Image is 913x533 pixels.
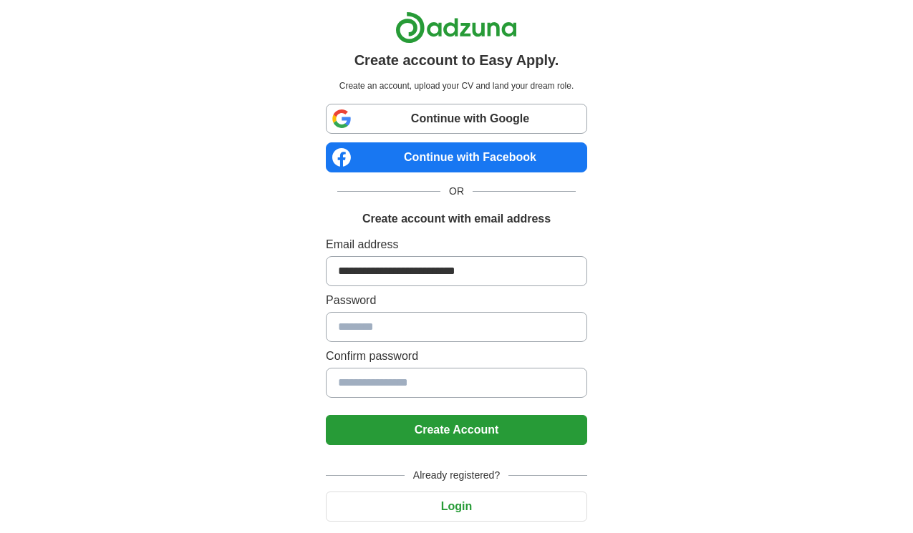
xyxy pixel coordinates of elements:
h1: Create account with email address [362,210,551,228]
button: Create Account [326,415,587,445]
a: Continue with Google [326,104,587,134]
span: OR [440,184,473,199]
span: Already registered? [405,468,508,483]
a: Login [326,500,587,512]
h1: Create account to Easy Apply. [354,49,559,71]
label: Email address [326,236,587,253]
label: Confirm password [326,348,587,365]
p: Create an account, upload your CV and land your dream role. [329,79,584,92]
button: Login [326,492,587,522]
img: Adzuna logo [395,11,517,44]
label: Password [326,292,587,309]
a: Continue with Facebook [326,142,587,172]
